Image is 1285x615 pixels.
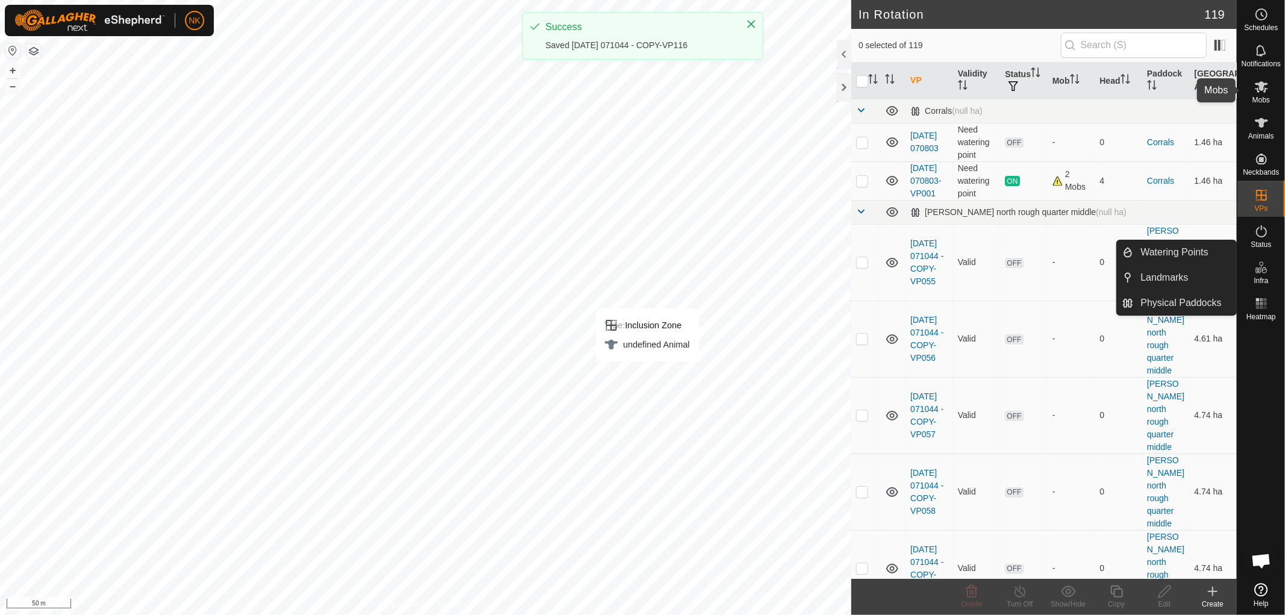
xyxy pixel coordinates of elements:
a: Landmarks [1134,266,1237,290]
td: 0 [1095,123,1142,161]
td: 4.74 ha [1189,454,1237,530]
span: 119 [1205,5,1225,23]
a: Privacy Policy [378,599,424,610]
p-sorticon: Activate to sort [1031,69,1040,79]
th: VP [905,63,953,99]
td: 0 [1095,224,1142,301]
td: Valid [953,377,1001,454]
div: - [1052,485,1090,498]
li: Landmarks [1117,266,1236,290]
th: Validity [953,63,1001,99]
a: [PERSON_NAME] north rough quarter middle [1147,379,1184,452]
td: 4 [1095,161,1142,200]
div: Edit [1140,599,1189,610]
img: Gallagher Logo [14,10,165,31]
div: - [1052,332,1090,345]
div: - [1052,409,1090,422]
td: 1.46 ha [1189,161,1237,200]
a: Contact Us [437,599,473,610]
h2: In Rotation [858,7,1205,22]
a: [PERSON_NAME] north rough quarter middle [1147,226,1184,299]
span: Watering Points [1141,245,1208,260]
span: OFF [1005,137,1023,148]
span: VPs [1254,205,1268,212]
a: [DATE] 070803 [910,131,939,153]
td: Need watering point [953,123,1001,161]
div: Corrals [910,106,983,116]
span: Infra [1254,277,1268,284]
td: Valid [953,301,1001,377]
span: OFF [1005,334,1023,345]
span: OFF [1005,258,1023,268]
div: - [1052,562,1090,575]
span: Heatmap [1246,313,1276,320]
span: Animals [1248,133,1274,140]
td: Valid [953,530,1001,607]
div: undefined Animal [604,337,690,352]
span: OFF [1005,411,1023,421]
div: - [1052,256,1090,269]
span: Status [1251,241,1271,248]
a: Open chat [1243,543,1280,579]
button: Close [743,16,760,33]
th: Mob [1048,63,1095,99]
span: Physical Paddocks [1141,296,1222,310]
span: Mobs [1252,96,1270,104]
td: 0 [1095,377,1142,454]
span: Landmarks [1141,270,1189,285]
span: Help [1254,600,1269,607]
th: [GEOGRAPHIC_DATA] Area [1189,63,1237,99]
td: Valid [953,224,1001,301]
td: Valid [953,454,1001,530]
a: [DATE] 071044 - COPY-VP058 [910,468,943,516]
a: [DATE] 071044 - COPY-VP059 [910,545,943,592]
div: Create [1189,599,1237,610]
span: Delete [961,600,983,608]
li: Watering Points [1117,240,1236,264]
a: [DATE] 071044 - COPY-VP055 [910,239,943,286]
a: [PERSON_NAME] north rough quarter middle [1147,532,1184,605]
p-sorticon: Activate to sort [1070,76,1080,86]
th: Status [1000,63,1048,99]
a: [PERSON_NAME] north rough quarter middle [1147,455,1184,528]
div: Inclusion Zone [604,318,690,332]
span: Notifications [1242,60,1281,67]
div: 2 Mobs [1052,168,1090,193]
td: 0 [1095,530,1142,607]
span: Neckbands [1243,169,1279,176]
span: 0 selected of 119 [858,39,1061,52]
span: NK [189,14,200,27]
a: [PERSON_NAME] north rough quarter middle [1147,302,1184,375]
td: 0 [1095,454,1142,530]
div: Success [546,20,734,34]
p-sorticon: Activate to sort [868,76,878,86]
li: Physical Paddocks [1117,291,1236,315]
div: - [1052,136,1090,149]
span: (null ha) [952,106,983,116]
td: 4.61 ha [1189,301,1237,377]
td: 0 [1095,301,1142,377]
p-sorticon: Activate to sort [958,82,968,92]
div: Saved [DATE] 071044 - COPY-VP116 [546,39,734,52]
span: ON [1005,176,1019,186]
p-sorticon: Activate to sort [885,76,895,86]
span: Schedules [1244,24,1278,31]
td: 4.74 ha [1189,530,1237,607]
a: Physical Paddocks [1134,291,1237,315]
a: Corrals [1147,137,1174,147]
a: Corrals [1147,176,1174,186]
div: Turn Off [996,599,1044,610]
span: OFF [1005,564,1023,574]
button: Map Layers [27,44,41,58]
div: Show/Hide [1044,599,1092,610]
input: Search (S) [1061,33,1207,58]
p-sorticon: Activate to sort [1147,82,1157,92]
div: Copy [1092,599,1140,610]
p-sorticon: Activate to sort [1121,76,1130,86]
p-sorticon: Activate to sort [1213,82,1223,92]
th: Paddock [1142,63,1190,99]
a: [DATE] 070803-VP001 [910,163,941,198]
a: [DATE] 071044 - COPY-VP057 [910,392,943,439]
div: [PERSON_NAME] north rough quarter middle [910,207,1127,217]
a: Watering Points [1134,240,1237,264]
